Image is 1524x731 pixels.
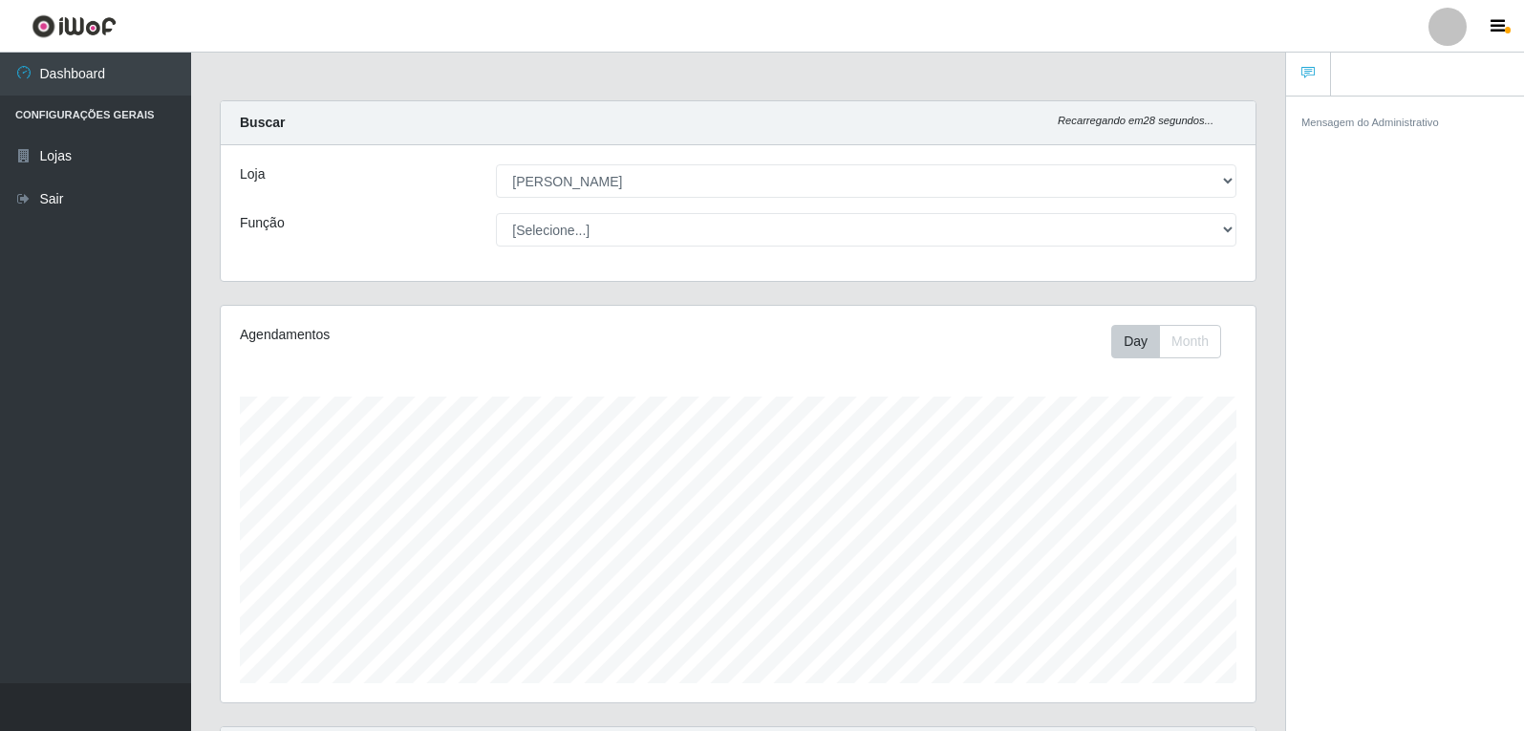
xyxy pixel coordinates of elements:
[1111,325,1221,358] div: First group
[240,164,265,184] label: Loja
[32,14,117,38] img: CoreUI Logo
[1058,115,1213,126] i: Recarregando em 28 segundos...
[240,213,285,233] label: Função
[240,115,285,130] strong: Buscar
[240,325,638,345] div: Agendamentos
[1159,325,1221,358] button: Month
[1301,117,1439,128] small: Mensagem do Administrativo
[1111,325,1236,358] div: Toolbar with button groups
[1111,325,1160,358] button: Day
